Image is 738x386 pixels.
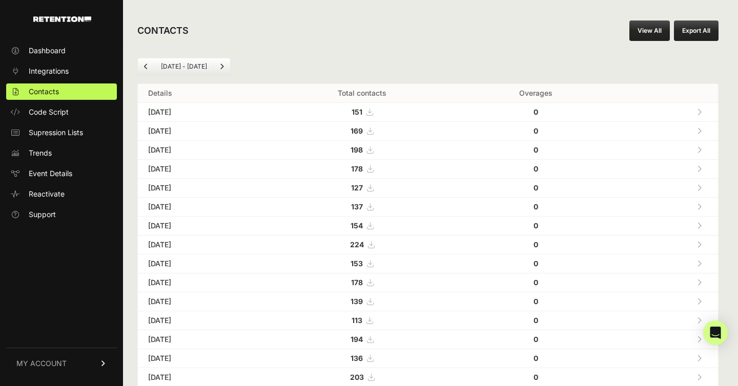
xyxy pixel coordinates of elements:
a: Next [214,58,230,75]
td: [DATE] [138,103,264,122]
a: Event Details [6,165,117,182]
th: Overages [460,84,612,103]
strong: 153 [351,259,363,268]
strong: 169 [351,126,363,135]
strong: 0 [534,373,538,381]
h2: CONTACTS [137,24,189,38]
a: 154 [351,221,373,230]
a: 203 [350,373,374,381]
a: 198 [351,145,373,154]
span: Code Script [29,107,69,117]
a: Previous [138,58,154,75]
strong: 0 [534,297,538,306]
a: 169 [351,126,373,135]
strong: 139 [351,297,363,306]
strong: 151 [352,108,362,116]
td: [DATE] [138,122,264,141]
strong: 0 [534,145,538,154]
strong: 136 [351,354,363,362]
strong: 0 [534,335,538,344]
a: 178 [351,278,373,287]
td: [DATE] [138,311,264,330]
td: [DATE] [138,349,264,368]
strong: 194 [351,335,363,344]
td: [DATE] [138,254,264,273]
strong: 198 [351,145,363,154]
td: [DATE] [138,273,264,292]
strong: 224 [350,240,364,249]
a: 178 [351,164,373,173]
a: 151 [352,108,373,116]
td: [DATE] [138,179,264,198]
strong: 0 [534,316,538,325]
a: 127 [351,183,373,192]
th: Details [138,84,264,103]
td: [DATE] [138,217,264,235]
a: 153 [351,259,373,268]
strong: 0 [534,259,538,268]
td: [DATE] [138,292,264,311]
a: Supression Lists [6,124,117,141]
strong: 178 [351,278,363,287]
a: 136 [351,354,373,362]
strong: 154 [351,221,363,230]
strong: 0 [534,202,538,211]
strong: 0 [534,221,538,230]
a: Dashboard [6,42,117,59]
strong: 0 [534,278,538,287]
a: Code Script [6,104,117,120]
strong: 127 [351,183,363,192]
a: Contacts [6,83,117,100]
a: 224 [350,240,374,249]
td: [DATE] [138,141,264,160]
strong: 178 [351,164,363,173]
span: Integrations [29,66,69,76]
span: Supression Lists [29,127,83,138]
li: [DATE] - [DATE] [154,62,213,71]
button: Export All [674,20,719,41]
span: Event Details [29,168,72,179]
strong: 203 [350,373,364,381]
strong: 0 [534,183,538,192]
a: 137 [351,202,373,211]
span: Support [29,209,56,220]
a: 113 [352,316,373,325]
a: Support [6,206,117,223]
td: [DATE] [138,198,264,217]
strong: 113 [352,316,362,325]
span: Dashboard [29,46,66,56]
span: Reactivate [29,189,65,199]
strong: 0 [534,164,538,173]
strong: 0 [534,240,538,249]
img: Retention.com [33,16,91,22]
span: MY ACCOUNT [16,358,67,369]
a: Integrations [6,63,117,79]
strong: 0 [534,354,538,362]
td: [DATE] [138,160,264,179]
strong: 0 [534,108,538,116]
a: View All [629,20,670,41]
a: 194 [351,335,373,344]
td: [DATE] [138,330,264,349]
a: Trends [6,145,117,161]
div: Open Intercom Messenger [703,320,728,345]
th: Total contacts [264,84,460,103]
a: 139 [351,297,373,306]
td: [DATE] [138,235,264,254]
strong: 137 [351,202,363,211]
strong: 0 [534,126,538,135]
span: Contacts [29,87,59,97]
span: Trends [29,148,52,158]
a: Reactivate [6,186,117,202]
a: MY ACCOUNT [6,348,117,379]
